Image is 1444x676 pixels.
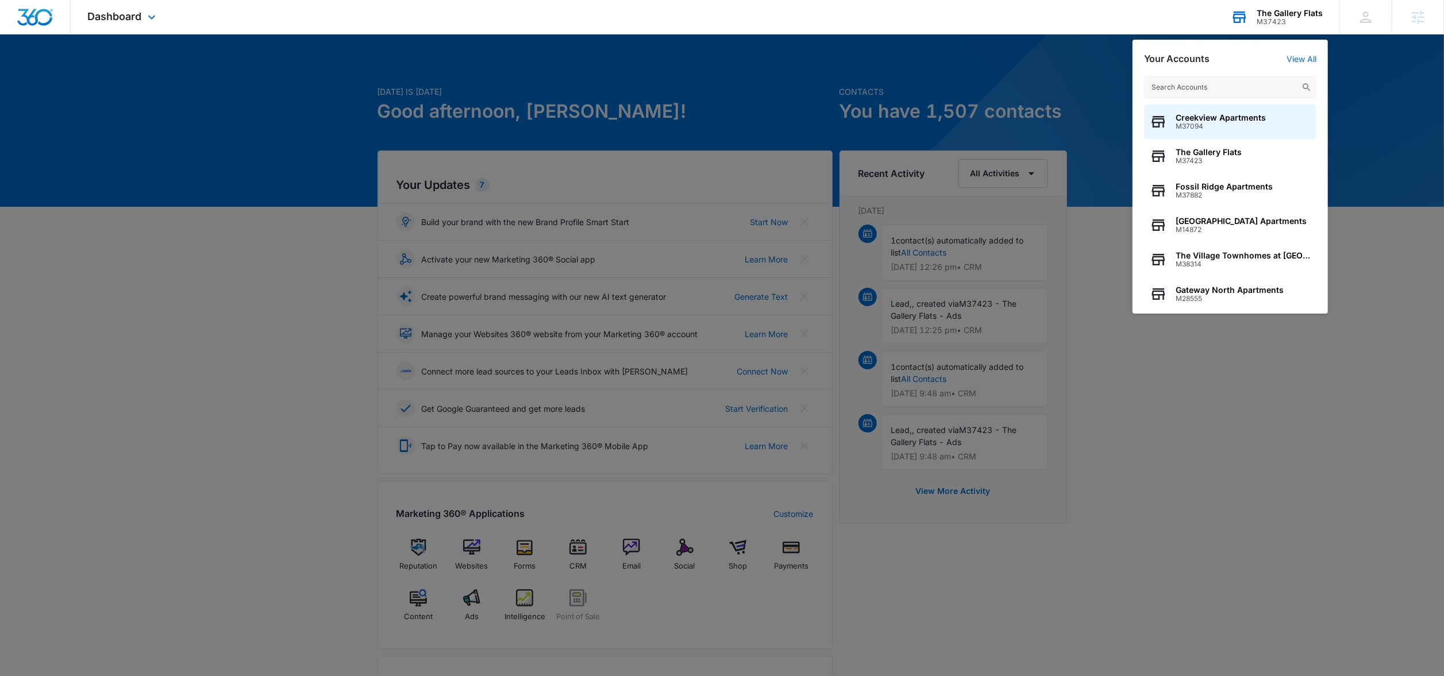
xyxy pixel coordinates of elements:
h2: Your Accounts [1144,53,1210,64]
input: Search Accounts [1144,76,1316,99]
span: Creekview Apartments [1176,113,1266,122]
span: [GEOGRAPHIC_DATA] Apartments [1176,217,1307,226]
span: M37094 [1176,122,1266,130]
button: The Village Townhomes at [GEOGRAPHIC_DATA]M38314 [1144,242,1316,277]
span: The Village Townhomes at [GEOGRAPHIC_DATA] [1176,251,1311,260]
span: M37882 [1176,191,1273,199]
div: account name [1257,9,1323,18]
span: Gateway North Apartments [1176,285,1284,295]
a: View All [1287,54,1316,64]
span: Fossil Ridge Apartments [1176,182,1273,191]
button: Fossil Ridge ApartmentsM37882 [1144,173,1316,208]
button: Creekview ApartmentsM37094 [1144,105,1316,139]
button: The Gallery FlatsM37423 [1144,139,1316,173]
span: The Gallery Flats [1176,148,1242,157]
button: Gateway North ApartmentsM28555 [1144,277,1316,311]
div: account id [1257,18,1323,26]
button: [GEOGRAPHIC_DATA] ApartmentsM14872 [1144,208,1316,242]
span: M38314 [1176,260,1311,268]
span: Dashboard [88,10,142,22]
span: M37423 [1176,157,1242,165]
span: M28555 [1176,295,1284,303]
span: M14872 [1176,226,1307,234]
